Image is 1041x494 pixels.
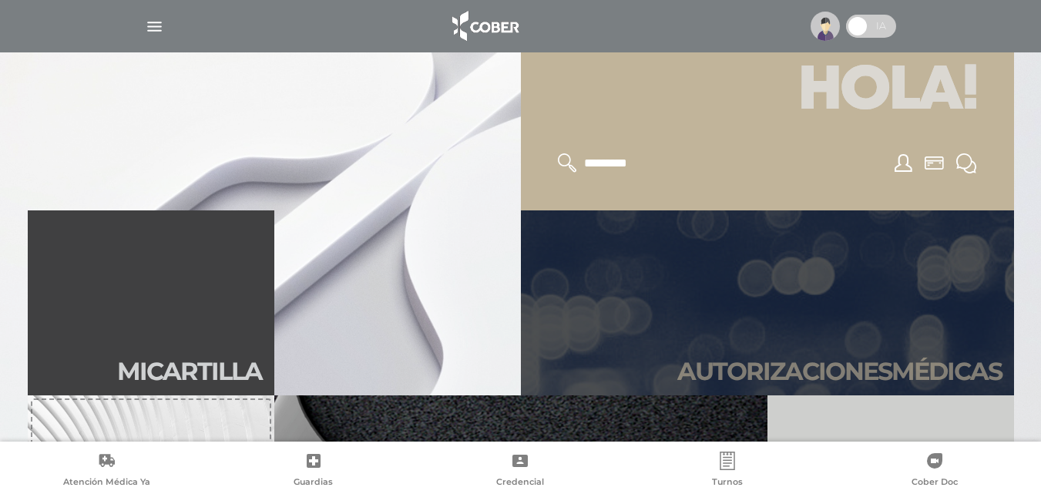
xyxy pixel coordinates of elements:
[417,452,624,491] a: Credencial
[496,476,544,490] span: Credencial
[811,12,840,41] img: profile-placeholder.svg
[624,452,831,491] a: Turnos
[63,476,150,490] span: Atención Médica Ya
[712,476,743,490] span: Turnos
[912,476,958,490] span: Cober Doc
[539,49,996,135] h1: Hola!
[117,357,262,386] h2: Mi car tilla
[3,452,210,491] a: Atención Médica Ya
[521,210,1014,395] a: Autorizacionesmédicas
[294,476,333,490] span: Guardias
[831,452,1038,491] a: Cober Doc
[210,452,418,491] a: Guardias
[677,357,1002,386] h2: Autori zaciones médicas
[444,8,525,45] img: logo_cober_home-white.png
[28,210,274,395] a: Micartilla
[145,17,164,36] img: Cober_menu-lines-white.svg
